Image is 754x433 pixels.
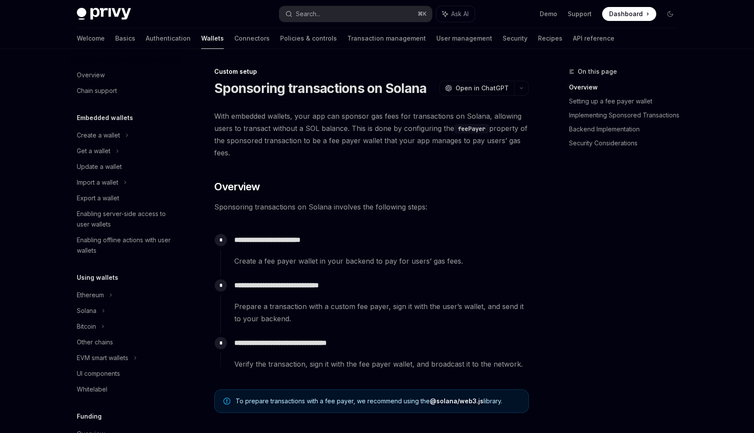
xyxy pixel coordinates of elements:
span: Prepare a transaction with a custom fee payer, sign it with the user’s wallet, and send it to you... [234,300,528,325]
a: Demo [540,10,557,18]
a: Overview [569,80,684,94]
a: Chain support [70,83,182,99]
div: Get a wallet [77,146,110,156]
a: Whitelabel [70,381,182,397]
span: Create a fee payer wallet in your backend to pay for users’ gas fees. [234,255,528,267]
a: Other chains [70,334,182,350]
div: Import a wallet [77,177,118,188]
div: Overview [77,70,105,80]
a: Basics [115,28,135,49]
a: Overview [70,67,182,83]
a: Security Considerations [569,136,684,150]
div: Chain support [77,86,117,96]
span: Verify the transaction, sign it with the fee payer wallet, and broadcast it to the network. [234,358,528,370]
a: Security [503,28,528,49]
h1: Sponsoring transactions on Solana [214,80,426,96]
span: Dashboard [609,10,643,18]
div: Custom setup [214,67,529,76]
a: Update a wallet [70,159,182,175]
a: Recipes [538,28,562,49]
button: Search...⌘K [279,6,432,22]
div: Enabling server-side access to user wallets [77,209,176,230]
button: Toggle dark mode [663,7,677,21]
a: User management [436,28,492,49]
span: Sponsoring transactions on Solana involves the following steps: [214,201,529,213]
a: Export a wallet [70,190,182,206]
div: Search... [296,9,320,19]
div: EVM smart wallets [77,353,128,363]
span: On this page [578,66,617,77]
a: Setting up a fee payer wallet [569,94,684,108]
div: Bitcoin [77,321,96,332]
div: Create a wallet [77,130,120,141]
a: Welcome [77,28,105,49]
a: Connectors [234,28,270,49]
span: To prepare transactions with a fee payer, we recommend using the library. [236,397,520,406]
span: With embedded wallets, your app can sponsor gas fees for transactions on Solana, allowing users t... [214,110,529,159]
a: Backend Implementation [569,122,684,136]
a: Implementing Sponsored Transactions [569,108,684,122]
span: Open in ChatGPT [456,84,509,93]
span: Overview [214,180,260,194]
div: UI components [77,368,120,379]
code: feePayer [454,124,489,134]
a: Wallets [201,28,224,49]
div: Ethereum [77,290,104,300]
button: Open in ChatGPT [439,81,514,96]
div: Update a wallet [77,162,122,172]
div: Other chains [77,337,113,347]
a: Transaction management [347,28,426,49]
div: Solana [77,306,96,316]
div: Enabling offline actions with user wallets [77,235,176,256]
a: UI components [70,366,182,381]
a: @solana/web3.js [430,397,483,405]
a: API reference [573,28,614,49]
a: Enabling offline actions with user wallets [70,232,182,258]
img: dark logo [77,8,131,20]
h5: Embedded wallets [77,113,133,123]
a: Authentication [146,28,191,49]
div: Export a wallet [77,193,119,203]
svg: Note [223,398,230,405]
a: Policies & controls [280,28,337,49]
div: Whitelabel [77,384,107,395]
button: Ask AI [436,6,475,22]
a: Enabling server-side access to user wallets [70,206,182,232]
a: Support [568,10,592,18]
span: ⌘ K [418,10,427,17]
h5: Using wallets [77,272,118,283]
span: Ask AI [451,10,469,18]
a: Dashboard [602,7,656,21]
h5: Funding [77,411,102,422]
